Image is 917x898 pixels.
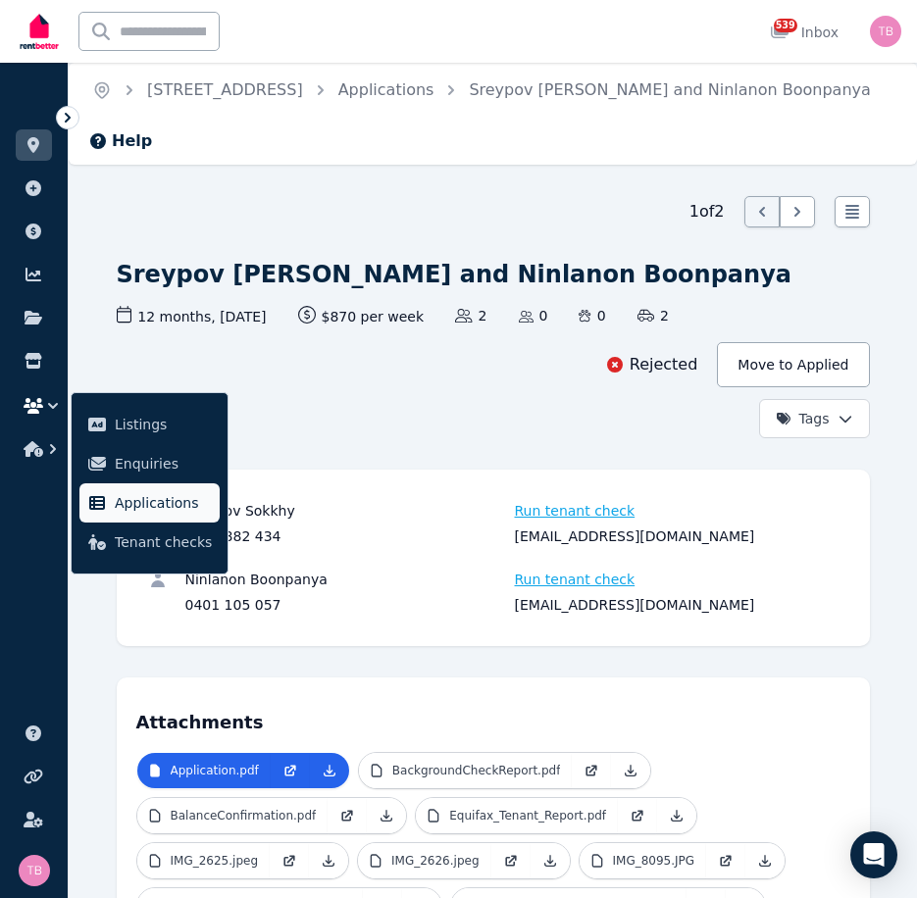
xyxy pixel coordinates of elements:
a: Download Attachment [657,798,696,833]
a: Open in new Tab [328,798,367,833]
div: Open Intercom Messenger [850,831,897,878]
a: Download Attachment [367,798,406,833]
a: Application.pdf [137,753,271,788]
a: Download Attachment [745,843,785,878]
span: Run tenant check [515,501,636,521]
span: 0 [519,306,548,325]
a: Open in new Tab [491,843,531,878]
a: BalanceConfirmation.pdf [137,798,329,833]
div: [EMAIL_ADDRESS][DOMAIN_NAME] [515,526,839,546]
a: [STREET_ADDRESS] [147,80,303,99]
p: IMG_8095.JPG [613,853,695,869]
p: IMG_2626.jpeg [391,853,480,869]
a: Open in new Tab [572,753,611,788]
span: Tenant checks [115,530,212,554]
img: RentBetter [16,7,63,56]
a: Open in new Tab [706,843,745,878]
div: 0401 105 057 [185,595,509,615]
h4: Attachments [136,697,850,736]
a: Listings [79,405,220,444]
a: Download Attachment [310,753,349,788]
span: $870 per week [298,306,425,326]
a: Download Attachment [309,843,348,878]
div: Rejected [605,353,698,376]
h1: Sreypov [PERSON_NAME] and Ninlanon Boonpanya [117,259,792,290]
button: Tags [759,399,870,438]
div: Inbox [770,23,839,42]
span: 0 [579,306,605,325]
a: Tenant checks [79,523,220,562]
a: IMG_8095.JPG [580,843,707,878]
a: Applications [79,483,220,523]
span: 1 of 2 [689,200,725,224]
a: Open in new Tab [618,798,657,833]
p: Equifax_Tenant_Report.pdf [449,808,606,823]
div: 0435 882 434 [185,526,509,546]
button: Move to Applied [717,342,869,387]
span: Run tenant check [515,570,636,589]
a: IMG_2626.jpeg [358,843,491,878]
span: 2 [637,306,669,325]
p: Application.pdf [171,763,259,778]
a: Sreypov [PERSON_NAME] and Ninlanon Boonpanya [469,80,870,99]
div: [EMAIL_ADDRESS][DOMAIN_NAME] [515,595,839,615]
p: BalanceConfirmation.pdf [171,808,317,823]
a: Open in new Tab [270,843,309,878]
a: Download Attachment [611,753,650,788]
span: Enquiries [115,452,212,475]
div: Ninlanon Boonpanya [185,570,509,589]
span: 12 months , [DATE] [117,306,267,326]
img: Tracy Barrett [19,855,50,886]
span: 2 [455,306,486,325]
button: Help [88,129,152,153]
span: Applications [115,491,212,515]
p: IMG_2625.jpeg [171,853,259,869]
a: Enquiries [79,444,220,483]
a: Download Attachment [531,843,570,878]
div: Sreypov Sokkhy [185,501,509,521]
a: BackgroundCheckReport.pdf [359,753,573,788]
nav: Breadcrumb [69,63,894,118]
span: 539 [774,19,797,32]
img: Tracy Barrett [870,16,901,47]
a: IMG_2625.jpeg [137,843,271,878]
span: Listings [115,413,212,436]
a: Equifax_Tenant_Report.pdf [416,798,618,833]
span: Tags [776,409,830,428]
a: Open in new Tab [271,753,310,788]
p: BackgroundCheckReport.pdf [392,763,561,778]
a: Applications [338,80,434,99]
